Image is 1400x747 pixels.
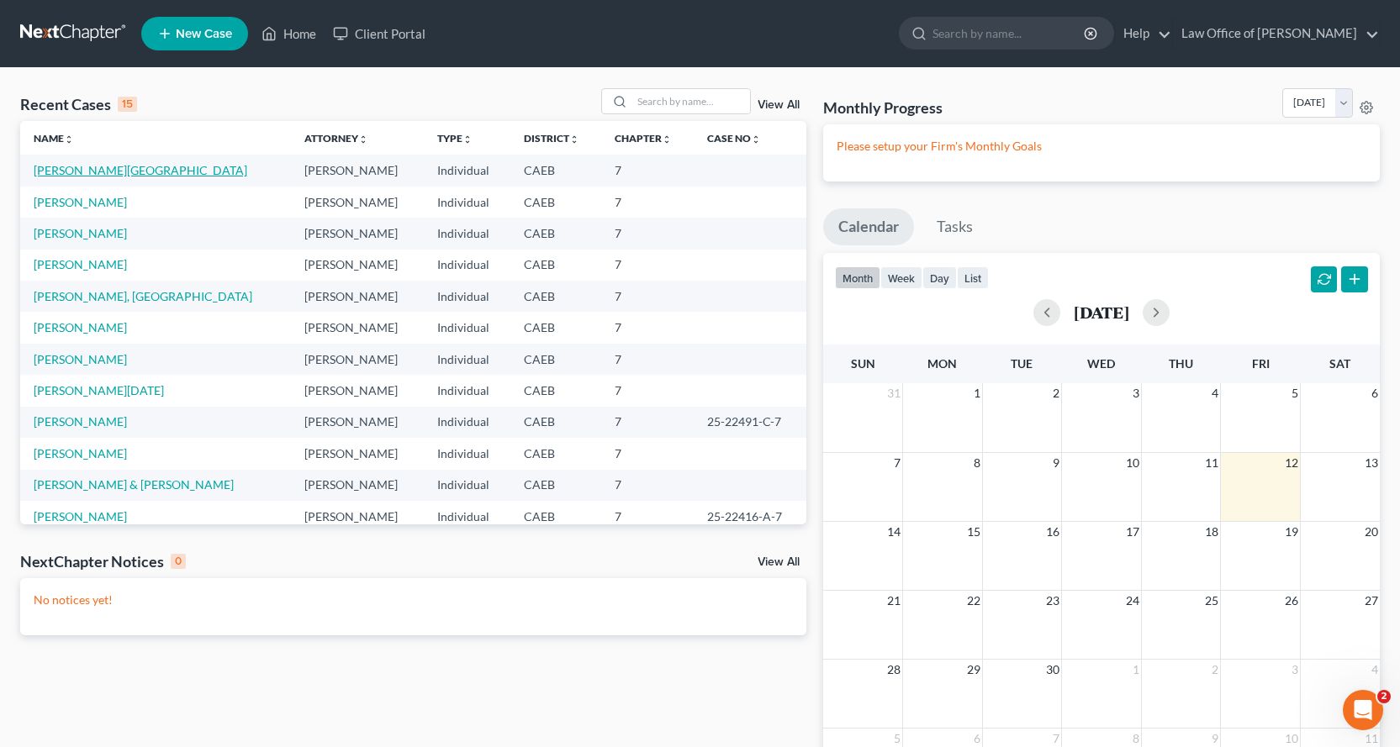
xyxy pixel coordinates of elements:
[601,375,694,406] td: 7
[885,383,902,403] span: 31
[837,138,1366,155] p: Please setup your Firm's Monthly Goals
[291,218,424,249] td: [PERSON_NAME]
[1011,356,1033,371] span: Tue
[1051,453,1061,473] span: 9
[34,383,164,397] a: [PERSON_NAME][DATE]
[291,344,424,375] td: [PERSON_NAME]
[965,522,982,542] span: 15
[510,312,601,343] td: CAEB
[601,281,694,312] td: 7
[291,281,424,312] td: [PERSON_NAME]
[34,132,74,145] a: Nameunfold_more
[1173,18,1379,49] a: Law Office of [PERSON_NAME]
[922,208,988,245] a: Tasks
[64,134,74,145] i: unfold_more
[34,195,127,209] a: [PERSON_NAME]
[510,344,601,375] td: CAEB
[34,226,127,240] a: [PERSON_NAME]
[694,407,806,438] td: 25-22491-C-7
[972,453,982,473] span: 8
[510,155,601,186] td: CAEB
[1044,591,1061,611] span: 23
[291,187,424,218] td: [PERSON_NAME]
[34,257,127,271] a: [PERSON_NAME]
[601,407,694,438] td: 7
[510,375,601,406] td: CAEB
[1044,660,1061,680] span: 30
[932,18,1086,49] input: Search by name...
[880,266,922,289] button: week
[34,289,252,303] a: [PERSON_NAME], [GEOGRAPHIC_DATA]
[1087,356,1115,371] span: Wed
[510,218,601,249] td: CAEB
[922,266,957,289] button: day
[1051,383,1061,403] span: 2
[118,97,137,112] div: 15
[34,352,127,366] a: [PERSON_NAME]
[510,281,601,312] td: CAEB
[1203,453,1220,473] span: 11
[1363,453,1380,473] span: 13
[1124,453,1141,473] span: 10
[424,218,511,249] td: Individual
[1115,18,1171,49] a: Help
[510,250,601,281] td: CAEB
[304,132,368,145] a: Attorneyunfold_more
[291,438,424,469] td: [PERSON_NAME]
[437,132,473,145] a: Typeunfold_more
[601,344,694,375] td: 7
[927,356,957,371] span: Mon
[694,501,806,532] td: 25-22416-A-7
[1169,356,1193,371] span: Thu
[1210,660,1220,680] span: 2
[1203,522,1220,542] span: 18
[510,438,601,469] td: CAEB
[424,281,511,312] td: Individual
[424,312,511,343] td: Individual
[1252,356,1270,371] span: Fri
[510,407,601,438] td: CAEB
[601,501,694,532] td: 7
[176,28,232,40] span: New Case
[965,591,982,611] span: 22
[291,250,424,281] td: [PERSON_NAME]
[424,375,511,406] td: Individual
[1210,383,1220,403] span: 4
[1370,383,1380,403] span: 6
[601,438,694,469] td: 7
[20,551,186,571] div: NextChapter Notices
[253,18,325,49] a: Home
[510,470,601,501] td: CAEB
[291,407,424,438] td: [PERSON_NAME]
[291,470,424,501] td: [PERSON_NAME]
[34,163,247,177] a: [PERSON_NAME][GEOGRAPHIC_DATA]
[291,312,424,343] td: [PERSON_NAME]
[424,344,511,375] td: Individual
[601,187,694,218] td: 7
[325,18,434,49] a: Client Portal
[885,660,902,680] span: 28
[291,501,424,532] td: [PERSON_NAME]
[424,501,511,532] td: Individual
[358,134,368,145] i: unfold_more
[601,218,694,249] td: 7
[510,501,601,532] td: CAEB
[1044,522,1061,542] span: 16
[823,97,943,118] h3: Monthly Progress
[34,446,127,460] a: [PERSON_NAME]
[1377,690,1391,703] span: 2
[1370,660,1380,680] span: 4
[1124,522,1141,542] span: 17
[1363,591,1380,611] span: 27
[758,556,800,568] a: View All
[424,250,511,281] td: Individual
[823,208,914,245] a: Calendar
[291,155,424,186] td: [PERSON_NAME]
[885,522,902,542] span: 14
[424,470,511,501] td: Individual
[1283,453,1300,473] span: 12
[1283,591,1300,611] span: 26
[1290,383,1300,403] span: 5
[1290,660,1300,680] span: 3
[1283,522,1300,542] span: 19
